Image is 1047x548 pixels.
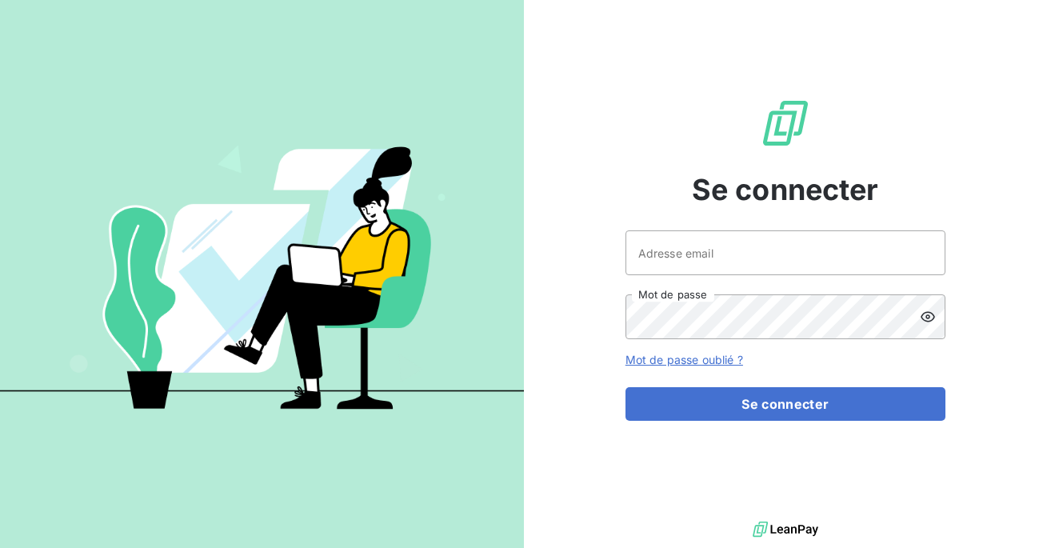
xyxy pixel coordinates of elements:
[625,230,945,275] input: placeholder
[760,98,811,149] img: Logo LeanPay
[625,353,743,366] a: Mot de passe oublié ?
[692,168,879,211] span: Se connecter
[753,518,818,542] img: logo
[625,387,945,421] button: Se connecter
